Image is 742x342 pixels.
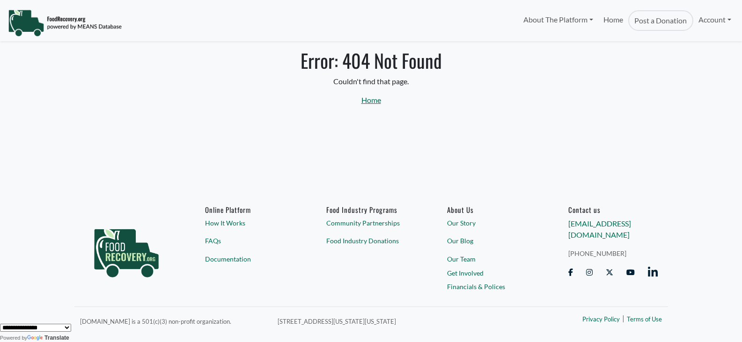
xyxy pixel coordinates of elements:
[568,248,658,258] a: [PHONE_NUMBER]
[627,315,662,325] a: Terms of Use
[447,254,536,264] a: Our Team
[447,236,536,246] a: Our Blog
[205,218,294,228] a: How It Works
[326,205,416,214] h6: Food Industry Programs
[628,10,693,31] a: Post a Donation
[278,315,514,327] p: [STREET_ADDRESS][US_STATE][US_STATE]
[447,205,536,214] a: About Us
[447,268,536,278] a: Get Involved
[205,205,294,214] h6: Online Platform
[84,205,169,294] img: food_recovery_green_logo-76242d7a27de7ed26b67be613a865d9c9037ba317089b267e0515145e5e51427.png
[205,254,294,264] a: Documentation
[598,10,628,31] a: Home
[361,95,381,104] a: Home
[27,335,44,342] img: Google Translate
[693,10,736,29] a: Account
[205,236,294,246] a: FAQs
[326,236,416,246] a: Food Industry Donations
[568,205,658,214] h6: Contact us
[447,218,536,228] a: Our Story
[622,313,624,324] span: |
[8,9,122,37] img: NavigationLogo_FoodRecovery-91c16205cd0af1ed486a0f1a7774a6544ea792ac00100771e7dd3ec7c0e58e41.png
[568,219,631,239] a: [EMAIL_ADDRESS][DOMAIN_NAME]
[447,282,536,291] a: Financials & Polices
[80,315,267,327] p: [DOMAIN_NAME] is a 501(c)(3) non-profit organization.
[582,315,620,325] a: Privacy Policy
[326,218,416,228] a: Community Partnerships
[68,76,675,87] p: Couldn't find that page.
[68,49,675,72] h1: Error: 404 Not Found
[27,335,69,341] a: Translate
[518,10,598,29] a: About The Platform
